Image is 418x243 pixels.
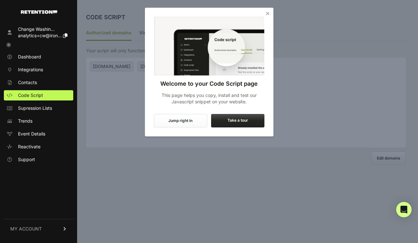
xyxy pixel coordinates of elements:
[154,114,207,127] button: Jump right in
[4,129,73,139] a: Event Details
[4,52,73,62] a: Dashboard
[4,103,73,113] a: Supression Lists
[18,33,62,38] span: analytics+cw@iron...
[18,26,67,32] div: Change Washin...
[18,79,37,86] span: Contacts
[21,10,57,14] img: Retention.com
[18,156,35,163] span: Support
[154,92,264,105] p: This page helps you copy, install and test our Javascript snippet on your website.
[4,154,73,165] a: Support
[4,90,73,100] a: Code Script
[18,118,32,124] span: Trends
[18,92,43,99] span: Code Script
[154,79,264,88] h3: Welcome to your Code Script page
[18,131,45,137] span: Event Details
[4,219,73,239] a: MY ACCOUNT
[18,105,52,111] span: Supression Lists
[211,114,264,127] label: Take a tour
[18,143,40,150] span: Reactivate
[4,77,73,88] a: Contacts
[18,54,41,60] span: Dashboard
[4,24,73,41] a: Change Washin... analytics+cw@iron...
[154,17,264,75] img: Code Script Onboarding
[18,66,43,73] span: Integrations
[10,226,42,232] span: MY ACCOUNT
[264,10,271,17] i: Close
[4,116,73,126] a: Trends
[396,202,412,217] div: Open Intercom Messenger
[4,65,73,75] a: Integrations
[4,142,73,152] a: Reactivate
